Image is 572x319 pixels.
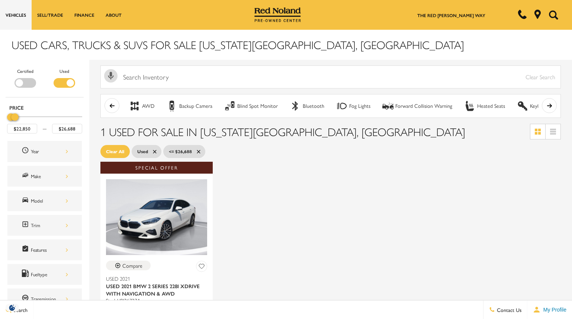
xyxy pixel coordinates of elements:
div: Backup Camera [166,100,177,112]
div: Year [31,147,68,155]
div: Trim [31,221,68,229]
input: Maximum [52,124,82,133]
div: Bluetooth [303,103,324,109]
div: Heated Seats [464,100,475,112]
div: Filter by Vehicle Type [6,67,84,97]
div: Stock : UPJ36727A [106,297,207,304]
button: Keyless EntryKeyless Entry [513,98,562,114]
div: Heated Seats [477,103,505,109]
a: The Red [PERSON_NAME] Way [417,12,485,19]
a: Red Noland Pre-Owned [254,10,301,17]
div: AWD [129,100,140,112]
div: AWD [142,103,154,109]
span: Used 2021 [106,275,202,282]
div: Forward Collision Warning [382,100,393,112]
input: Minimum [7,124,37,133]
span: Model [22,196,31,206]
section: Click to Open Cookie Consent Modal [4,304,21,312]
div: Fueltype [31,270,68,278]
button: Forward Collision WarningForward Collision Warning [378,98,456,114]
span: Used 2021 BMW 2 Series 228i xDrive With Navigation & AWD [106,282,202,297]
div: Features [31,246,68,254]
div: Special Offer [100,162,213,174]
div: MakeMake [7,166,82,187]
span: Contact Us [495,306,521,313]
div: Keyless Entry [530,103,557,109]
div: Bluetooth [290,100,301,112]
button: AWDAWD [125,98,158,114]
span: <= $26,688 [169,147,192,156]
button: Heated SeatsHeated Seats [460,98,509,114]
div: Blind Spot Monitor [237,103,278,109]
label: Certified [17,67,33,75]
button: Backup CameraBackup Camera [162,98,216,114]
button: scroll left [105,98,119,113]
button: Open the search field [546,0,561,29]
span: Trim [22,220,31,230]
span: Make [22,171,31,181]
div: FeaturesFeatures [7,239,82,260]
div: Price [7,111,82,133]
span: 1 Used for Sale in [US_STATE][GEOGRAPHIC_DATA], [GEOGRAPHIC_DATA] [100,123,465,139]
button: Compare Vehicle [106,261,151,270]
div: TransmissionTransmission [7,289,82,309]
div: Make [31,172,68,180]
h5: Price [9,104,80,111]
button: Save Vehicle [196,261,207,274]
div: Backup Camera [179,103,212,109]
div: Model [31,197,68,205]
div: YearYear [7,141,82,162]
span: Transmission [22,294,31,304]
img: Opt-Out Icon [4,304,21,312]
button: scroll right [542,98,557,113]
span: Year [22,146,31,156]
input: Search Inventory [100,65,561,88]
div: Transmission [31,295,68,303]
div: Blind Spot Monitor [224,100,235,112]
svg: Click to toggle on voice search [104,69,118,83]
span: My Profile [540,307,566,313]
button: Fog LightsFog Lights [332,98,375,114]
div: TrimTrim [7,215,82,236]
span: Clear All [106,147,124,156]
span: Features [22,245,31,255]
div: Fog Lights [349,103,370,109]
button: Open user profile menu [527,300,572,319]
a: Used 2021Used 2021 BMW 2 Series 228i xDrive With Navigation & AWD [106,275,207,297]
span: Fueltype [22,270,31,279]
button: Blind Spot MonitorBlind Spot Monitor [220,98,282,114]
button: BluetoothBluetooth [286,98,328,114]
div: Forward Collision Warning [395,103,452,109]
div: FueltypeFueltype [7,264,82,285]
div: Fog Lights [336,100,347,112]
div: Keyless Entry [517,100,528,112]
img: 2021 BMW 2 Series 228i xDrive [106,179,207,255]
div: Minimum Price [7,113,15,121]
img: Red Noland Pre-Owned [254,7,301,22]
label: Used [60,67,69,75]
div: Compare [122,262,142,269]
div: Maximum Price [11,113,19,121]
span: Used [137,147,148,156]
div: ModelModel [7,190,82,211]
